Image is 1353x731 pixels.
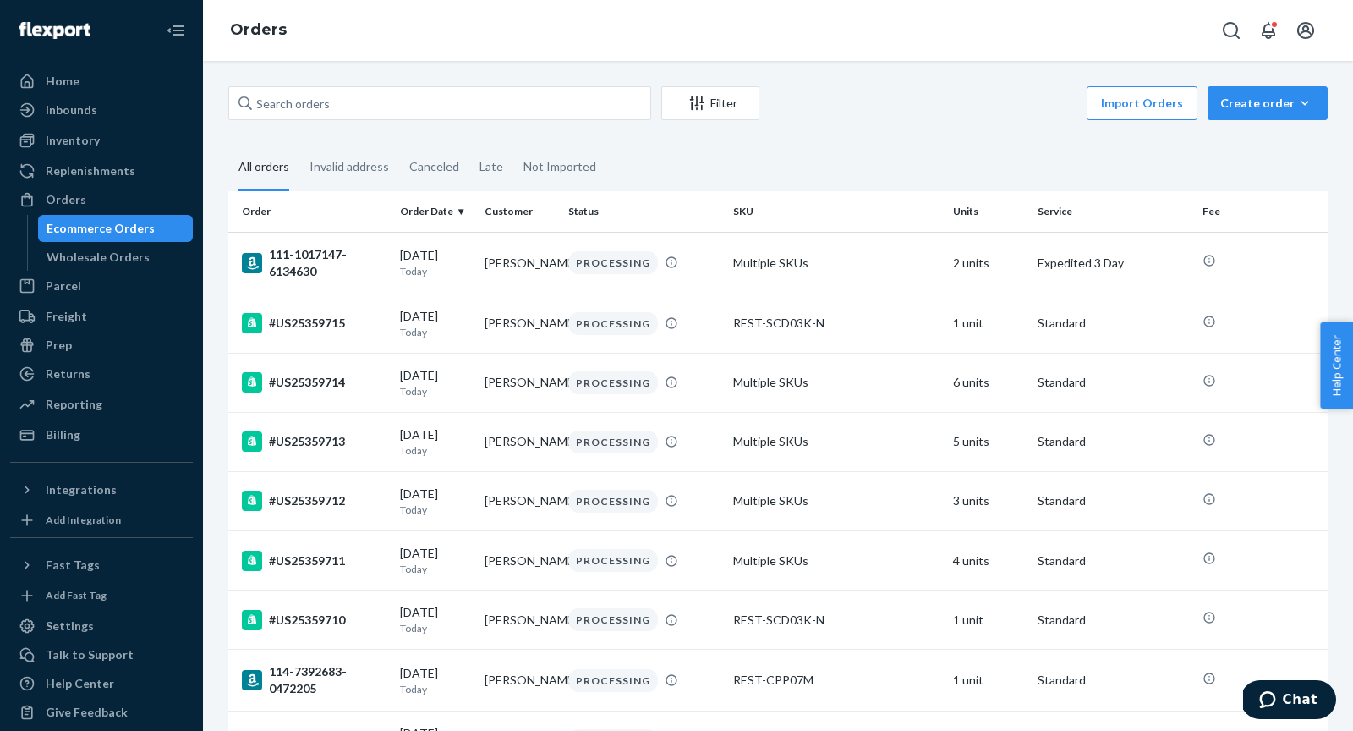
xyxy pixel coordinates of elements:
[568,669,658,692] div: PROCESSING
[946,353,1031,412] td: 6 units
[10,613,193,640] a: Settings
[1087,86,1197,120] button: Import Orders
[47,220,155,237] div: Ecommerce Orders
[242,663,386,697] div: 114-7392683-0472205
[46,426,80,443] div: Billing
[10,272,193,300] a: Parcel
[10,510,193,530] a: Add Integration
[46,704,128,721] div: Give Feedback
[19,22,90,39] img: Flexport logo
[400,325,471,339] p: Today
[478,650,562,712] td: [PERSON_NAME]
[726,232,946,294] td: Multiple SKUs
[400,665,471,696] div: [DATE]
[228,191,393,232] th: Order
[10,391,193,418] a: Reporting
[242,372,386,393] div: #US25359714
[242,551,386,571] div: #US25359711
[38,215,194,242] a: Ecommerce Orders
[10,670,193,697] a: Help Center
[1208,86,1328,120] button: Create order
[10,699,193,726] button: Give Feedback
[242,431,386,452] div: #US25359713
[661,86,759,120] button: Filter
[946,232,1031,294] td: 2 units
[662,95,759,112] div: Filter
[46,588,107,602] div: Add Fast Tag
[1038,433,1189,450] p: Standard
[216,6,300,55] ol: breadcrumbs
[1031,191,1196,232] th: Service
[46,278,81,294] div: Parcel
[946,591,1031,650] td: 1 unit
[478,471,562,530] td: [PERSON_NAME]
[10,360,193,387] a: Returns
[1243,680,1336,723] iframe: Opens a widget where you can chat to one of our agents
[400,562,471,576] p: Today
[10,186,193,213] a: Orders
[46,513,121,527] div: Add Integration
[228,86,651,120] input: Search orders
[400,384,471,398] p: Today
[46,365,90,382] div: Returns
[561,191,726,232] th: Status
[726,412,946,471] td: Multiple SKUs
[38,244,194,271] a: Wholesale Orders
[946,294,1031,353] td: 1 unit
[946,191,1031,232] th: Units
[946,531,1031,591] td: 4 units
[10,157,193,184] a: Replenishments
[1320,322,1353,409] button: Help Center
[1220,95,1315,112] div: Create order
[242,610,386,630] div: #US25359710
[46,308,87,325] div: Freight
[46,191,86,208] div: Orders
[400,682,471,696] p: Today
[46,618,94,635] div: Settings
[10,303,193,330] a: Freight
[10,96,193,124] a: Inbounds
[46,162,135,179] div: Replenishments
[733,612,939,629] div: REST-SCD03K-N
[478,294,562,353] td: [PERSON_NAME]
[1289,14,1323,47] button: Open account menu
[568,371,658,394] div: PROCESSING
[478,232,562,294] td: [PERSON_NAME]
[946,471,1031,530] td: 3 units
[400,264,471,278] p: Today
[1038,315,1189,332] p: Standard
[1214,14,1248,47] button: Open Search Box
[400,486,471,517] div: [DATE]
[733,672,939,689] div: REST-CPP07M
[242,491,386,511] div: #US25359712
[478,531,562,591] td: [PERSON_NAME]
[568,312,658,335] div: PROCESSING
[1038,612,1189,629] p: Standard
[568,608,658,631] div: PROCESSING
[523,145,596,189] div: Not Imported
[309,145,389,189] div: Invalid address
[400,604,471,635] div: [DATE]
[400,367,471,398] div: [DATE]
[1038,374,1189,391] p: Standard
[1038,552,1189,569] p: Standard
[46,675,114,692] div: Help Center
[726,531,946,591] td: Multiple SKUs
[479,145,503,189] div: Late
[47,249,150,266] div: Wholesale Orders
[1196,191,1328,232] th: Fee
[400,503,471,517] p: Today
[242,246,386,280] div: 111-1017147-6134630
[10,641,193,668] button: Talk to Support
[568,251,658,274] div: PROCESSING
[726,191,946,232] th: SKU
[10,552,193,579] button: Fast Tags
[946,412,1031,471] td: 5 units
[10,421,193,448] a: Billing
[568,431,658,453] div: PROCESSING
[409,145,459,189] div: Canceled
[400,621,471,635] p: Today
[400,308,471,339] div: [DATE]
[238,145,289,191] div: All orders
[10,332,193,359] a: Prep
